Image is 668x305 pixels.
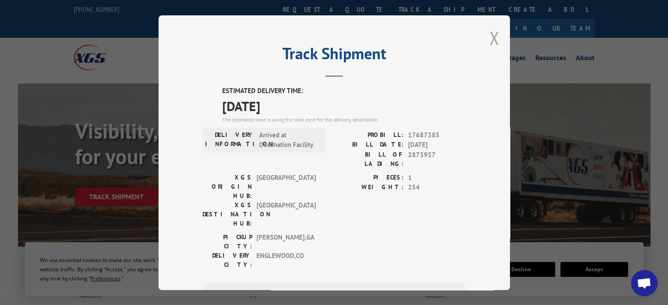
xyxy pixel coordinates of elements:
[334,183,404,193] label: WEIGHT:
[256,232,316,251] span: [PERSON_NAME] , GA
[202,47,466,64] h2: Track Shipment
[408,130,466,140] span: 17687385
[202,251,252,269] label: DELIVERY CITY:
[408,183,466,193] span: 254
[259,130,318,150] span: Arrived at Destination Facility
[408,140,466,150] span: [DATE]
[222,96,466,115] span: [DATE]
[202,232,252,251] label: PICKUP CITY:
[202,200,252,228] label: XGS DESTINATION HUB:
[334,140,404,150] label: BILL DATE:
[202,172,252,200] label: XGS ORIGIN HUB:
[489,26,499,50] button: Close modal
[256,200,316,228] span: [GEOGRAPHIC_DATA]
[222,115,466,123] div: The estimated time is using the time zone for the delivery destination.
[408,172,466,183] span: 1
[256,172,316,200] span: [GEOGRAPHIC_DATA]
[256,251,316,269] span: ENGLEWOOD , CO
[631,270,657,296] div: Open chat
[205,130,255,150] label: DELIVERY INFORMATION:
[334,130,404,140] label: PROBILL:
[334,172,404,183] label: PIECES:
[408,150,466,168] span: 2873937
[222,86,466,96] label: ESTIMATED DELIVERY TIME:
[334,150,404,168] label: BILL OF LADING:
